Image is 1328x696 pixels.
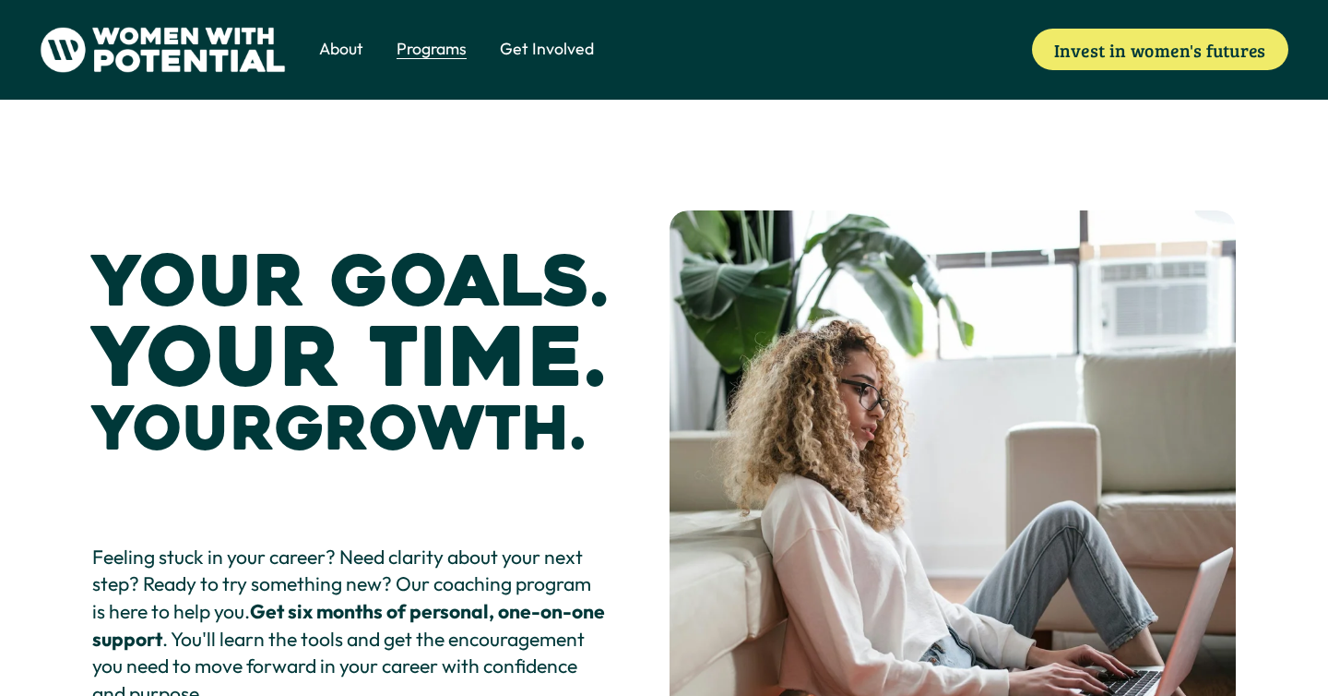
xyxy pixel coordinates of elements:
[500,37,594,63] a: folder dropdown
[319,37,363,63] a: folder dropdown
[40,27,286,73] img: Women With Potential
[1032,29,1288,70] a: Invest in women's futures
[397,38,467,61] span: Programs
[92,247,608,318] h1: Your Goals.
[275,390,571,468] span: Growth
[92,400,585,460] h1: Your .
[397,37,467,63] a: folder dropdown
[319,38,363,61] span: About
[500,38,594,61] span: Get Involved
[92,318,606,400] h1: Your Time.
[92,599,609,652] strong: Get six months of personal, one-on-one support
